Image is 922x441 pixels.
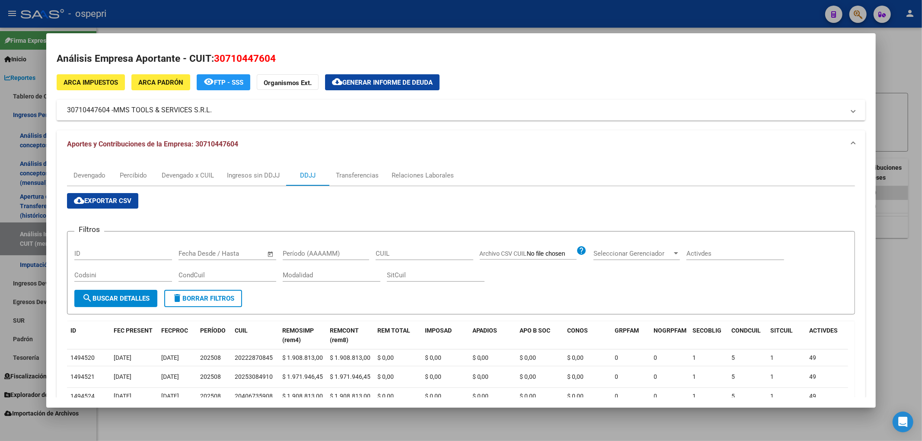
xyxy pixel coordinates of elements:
div: DDJJ [300,171,316,180]
span: $ 0,00 [425,393,441,400]
div: Transferencias [336,171,379,180]
mat-icon: cloud_download [74,195,84,206]
span: 1 [693,354,696,361]
button: ARCA Padrón [131,74,190,90]
span: $ 1.971.946,45 [330,373,370,380]
span: 0 [615,354,619,361]
span: CONDCUIL [732,327,761,334]
span: 1494521 [70,373,95,380]
span: $ 1.971.946,45 [282,373,323,380]
button: Exportar CSV [67,193,138,209]
span: $ 0,00 [568,354,584,361]
div: Relaciones Laborales [392,171,454,180]
datatable-header-cell: SITCUIL [767,321,806,350]
span: FTP - SSS [214,79,243,86]
span: $ 0,00 [520,393,536,400]
span: $ 1.908.813,00 [330,393,370,400]
span: [DATE] [161,354,179,361]
datatable-header-cell: PERÍODO [197,321,231,350]
input: Fecha inicio [179,250,214,257]
button: ARCA Impuestos [57,74,125,90]
span: $ 1.908.813,00 [282,354,323,361]
span: FEC PRESENT [114,327,153,334]
span: $ 1.908.813,00 [282,393,323,400]
span: $ 0,00 [377,393,394,400]
span: 1 [693,373,696,380]
span: ID [70,327,76,334]
span: 202508 [200,354,221,361]
span: GRPFAM [615,327,639,334]
span: $ 0,00 [520,354,536,361]
span: 5 [732,354,735,361]
span: 1494524 [70,393,95,400]
span: NOGRPFAM [654,327,687,334]
span: APO B SOC [520,327,551,334]
span: $ 0,00 [425,373,441,380]
div: 20222870845 [235,353,273,363]
datatable-header-cell: IMPOSAD [421,321,469,350]
datatable-header-cell: APO B SOC [517,321,564,350]
span: Buscar Detalles [82,295,150,302]
span: Archivo CSV CUIL [480,250,527,257]
span: $ 0,00 [520,373,536,380]
span: IMPOSAD [425,327,452,334]
span: SITCUIL [771,327,793,334]
span: 1 [771,393,774,400]
span: [DATE] [114,354,131,361]
datatable-header-cell: ACTIVDES [806,321,845,350]
span: Seleccionar Gerenciador [593,250,672,257]
span: ACTIVDES [810,327,838,334]
span: REMCONT (rem8) [330,327,359,344]
datatable-header-cell: CONOS [564,321,612,350]
span: Aportes y Contribuciones de la Empresa: 30710447604 [67,140,238,148]
span: 0 [654,393,657,400]
span: [DATE] [114,393,131,400]
mat-expansion-panel-header: 30710447604 -MMS TOOLS & SERVICES S.R.L. [57,100,866,121]
input: Archivo CSV CUIL [527,250,577,258]
datatable-header-cell: REMOSIMP (rem4) [279,321,326,350]
div: Open Intercom Messenger [893,412,913,432]
mat-icon: cloud_download [332,76,342,87]
div: Ingresos sin DDJJ [227,171,280,180]
button: Open calendar [265,249,275,259]
span: FECPROC [161,327,188,334]
span: 5 [732,373,735,380]
span: 1 [771,373,774,380]
span: $ 0,00 [377,354,394,361]
mat-icon: help [577,245,587,256]
span: 5 [732,393,735,400]
div: 20253084910 [235,372,273,382]
span: PERÍODO [200,327,226,334]
span: [DATE] [161,393,179,400]
span: $ 0,00 [568,393,584,400]
span: $ 1.908.813,00 [330,354,370,361]
h3: Filtros [74,225,104,234]
mat-icon: delete [172,293,182,303]
mat-icon: search [82,293,93,303]
datatable-header-cell: GRPFAM [612,321,651,350]
span: $ 0,00 [472,373,489,380]
span: 0 [615,373,619,380]
span: 0 [654,373,657,380]
strong: Organismos Ext. [264,79,312,87]
mat-expansion-panel-header: Aportes y Contribuciones de la Empresa: 30710447604 [57,130,866,158]
mat-panel-title: 30710447604 - [67,105,845,115]
datatable-header-cell: FEC PRESENT [110,321,158,350]
span: REM TOTAL [377,327,410,334]
span: APADIOS [472,327,498,334]
span: [DATE] [161,373,179,380]
span: $ 0,00 [377,373,394,380]
span: CONOS [568,327,588,334]
span: [DATE] [114,373,131,380]
div: Devengado x CUIL [162,171,214,180]
span: 202508 [200,373,221,380]
span: $ 0,00 [472,393,489,400]
span: SECOBLIG [693,327,722,334]
button: Borrar Filtros [164,290,242,307]
datatable-header-cell: CUIL [231,321,279,350]
span: Generar informe de deuda [342,79,433,86]
span: Borrar Filtros [172,295,234,302]
datatable-header-cell: CONDCUIL [728,321,767,350]
span: $ 0,00 [425,354,441,361]
datatable-header-cell: FECPROC [158,321,197,350]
